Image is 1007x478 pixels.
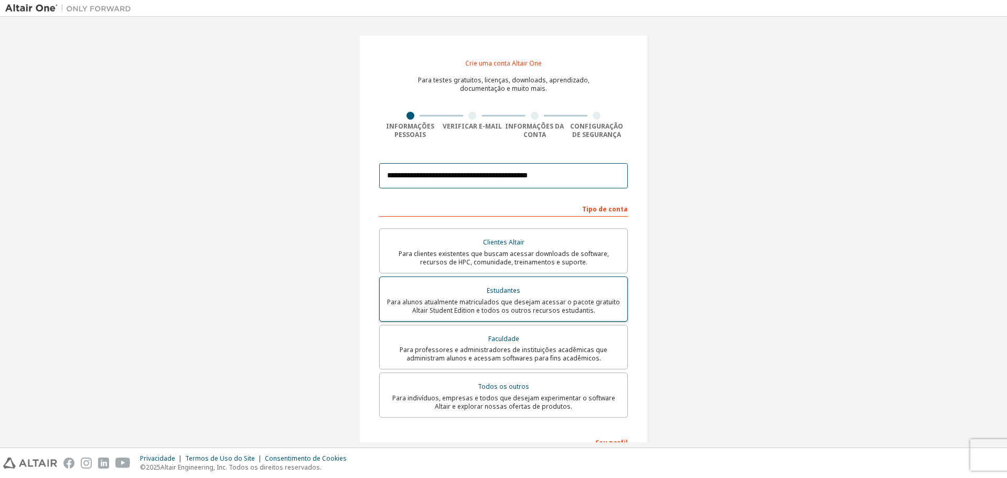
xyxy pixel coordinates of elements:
[487,286,520,295] font: Estudantes
[505,122,564,139] font: Informações da conta
[595,438,628,447] font: Seu perfil
[483,238,524,247] font: Clientes Altair
[146,463,160,472] font: 2025
[5,3,136,14] img: Altair Um
[3,458,57,469] img: altair_logo.svg
[115,458,131,469] img: youtube.svg
[81,458,92,469] img: instagram.svg
[465,59,542,68] font: Crie uma conta Altair One
[63,458,74,469] img: facebook.svg
[386,122,434,139] font: Informações pessoais
[488,334,519,343] font: Faculdade
[399,249,609,267] font: Para clientes existentes que buscam acessar downloads de software, recursos de HPC, comunidade, t...
[140,463,146,472] font: ©
[400,345,607,363] font: Para professores e administradores de instituições acadêmicas que administram alunos e acessam so...
[265,454,347,463] font: Consentimento de Cookies
[140,454,175,463] font: Privacidade
[582,205,628,214] font: Tipo de conta
[478,382,529,391] font: Todos os outros
[570,122,623,139] font: Configuração de segurança
[418,76,590,84] font: Para testes gratuitos, licenças, downloads, aprendizado,
[443,122,502,131] font: Verificar e-mail
[98,458,109,469] img: linkedin.svg
[160,463,322,472] font: Altair Engineering, Inc. Todos os direitos reservados.
[392,394,615,411] font: Para indivíduos, empresas e todos que desejam experimentar o software Altair e explorar nossas of...
[387,298,620,315] font: Para alunos atualmente matriculados que desejam acessar o pacote gratuito Altair Student Edition ...
[185,454,255,463] font: Termos de Uso do Site
[460,84,547,93] font: documentação e muito mais.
